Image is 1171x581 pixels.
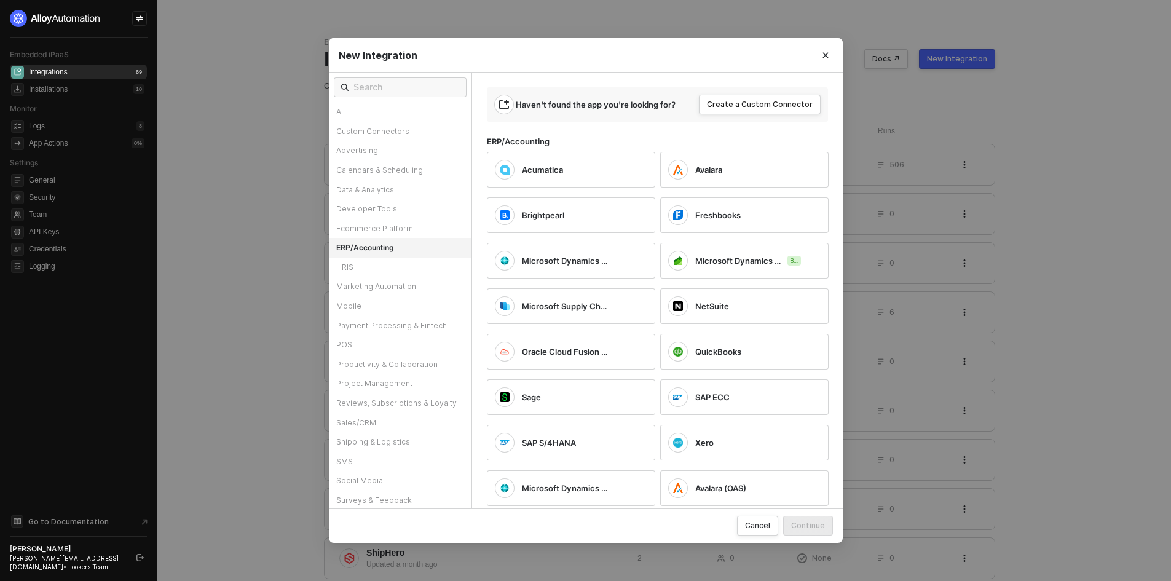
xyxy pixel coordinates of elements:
span: Freshbooks [695,210,741,221]
img: icon [673,347,683,357]
span: Avalara (OAS) [695,483,746,494]
div: Payment Processing & Fintech [329,316,471,336]
div: Ecommerce Platform [329,219,471,239]
div: Mobile [329,296,471,316]
div: Shipping & Logistics [329,432,471,452]
div: Productivity & Collaboration [329,355,471,374]
img: icon [500,483,510,493]
div: HRIS [329,258,471,277]
div: ERP/Accounting [329,238,471,258]
div: Reviews, Subscriptions & Loyalty [329,393,471,413]
div: Create a Custom Connector [707,100,813,109]
div: New Integration [339,49,833,62]
div: Project Management [329,374,471,393]
img: icon [673,210,683,220]
img: icon [500,210,510,220]
span: SAP S/4HANA [522,437,576,448]
span: SAP ECC [695,392,730,403]
input: Search [353,81,459,94]
span: Beta [787,256,801,266]
div: POS [329,335,471,355]
img: icon [673,438,683,448]
button: Cancel [737,516,778,536]
div: Cancel [745,520,770,531]
span: Microsoft Dynamics 365 Finance [695,255,783,266]
span: Oracle Cloud Fusion Financials [522,346,609,357]
img: icon [500,165,510,175]
div: Surveys & Feedback [329,491,471,510]
span: Brightpearl [522,210,564,221]
div: Haven't found the app you're looking for? [516,99,676,110]
button: Continue [783,516,833,536]
img: icon [673,392,683,402]
div: Data & Analytics [329,180,471,200]
img: icon [673,165,683,175]
div: Marketing Automation [329,277,471,296]
div: Sales/CRM [329,413,471,433]
span: QuickBooks [695,346,741,357]
div: Calendars & Scheduling [329,160,471,180]
div: ERP/Accounting [487,136,843,147]
img: icon [500,349,510,355]
div: Social Media [329,471,471,491]
span: icon-search [341,82,349,92]
span: Microsoft Dynamics Business Central (OAS) [522,483,609,494]
div: Advertising [329,141,471,160]
img: icon [500,392,510,402]
div: SMS [329,452,471,472]
div: Developer Tools [329,199,471,219]
span: Xero [695,437,714,448]
img: icon [673,483,683,493]
span: Acumatica [522,164,563,175]
span: Microsoft Supply Chain Management [522,301,609,312]
span: icon-integration [499,100,509,109]
button: Create a Custom Connector [699,95,821,114]
div: All [329,102,471,122]
span: Sage [522,392,541,403]
img: icon [673,301,683,311]
img: icon [500,256,510,266]
div: Custom Connectors [329,122,471,141]
img: icon [500,301,510,311]
span: NetSuite [695,301,729,312]
span: Microsoft Dynamics Business Central [522,255,609,266]
img: icon [673,256,683,266]
span: Avalara [695,164,722,175]
img: icon [500,438,510,448]
button: Close [808,38,843,73]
